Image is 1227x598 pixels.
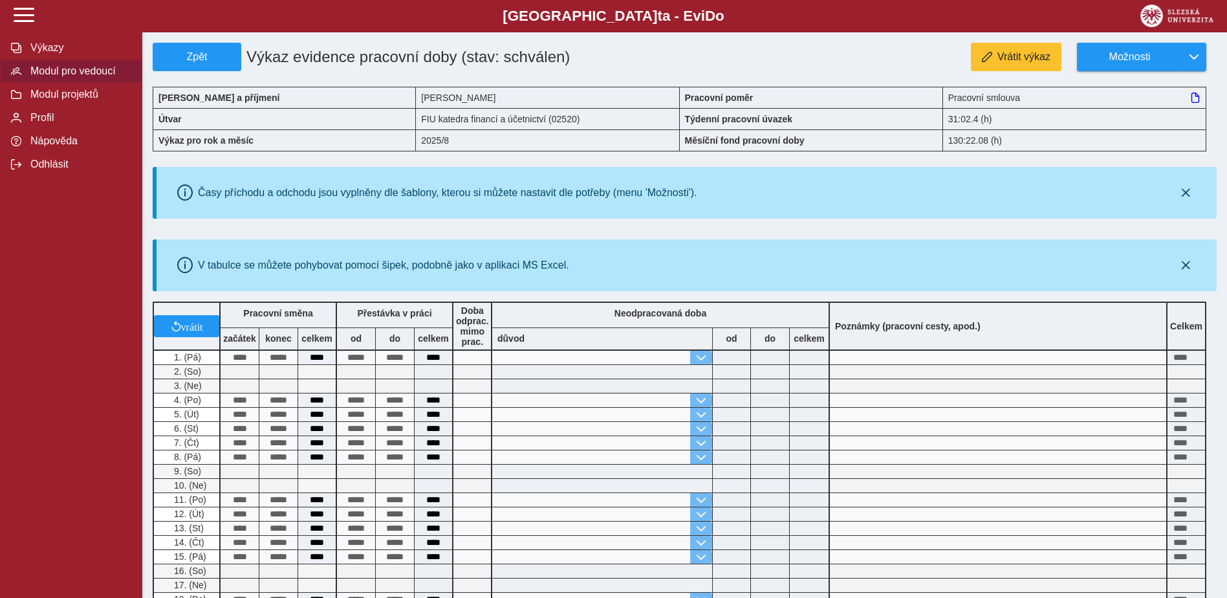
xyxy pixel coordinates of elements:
h1: Výkaz evidence pracovní doby (stav: schválen) [241,43,596,71]
b: Pracovní poměr [685,93,754,103]
span: D [705,8,715,24]
div: Časy příchodu a odchodu jsou vyplněny dle šablony, kterou si můžete nastavit dle potřeby (menu 'M... [198,187,697,199]
span: 7. (Čt) [171,437,199,448]
div: [PERSON_NAME] [416,87,679,108]
button: Zpět [153,43,241,71]
span: 6. (St) [171,423,199,434]
b: Celkem [1170,321,1202,331]
b: od [337,333,375,344]
b: do [376,333,414,344]
div: 31:02.4 (h) [943,108,1206,129]
b: celkem [298,333,336,344]
span: 13. (St) [171,523,204,533]
b: Přestávka v práci [357,308,431,318]
span: 14. (Čt) [171,537,204,548]
b: konec [259,333,298,344]
b: celkem [415,333,452,344]
button: Možnosti [1077,43,1182,71]
span: Zpět [158,51,235,63]
span: Možnosti [1088,51,1171,63]
button: Vrátit výkaz [971,43,1061,71]
b: celkem [790,333,829,344]
b: Doba odprac. mimo prac. [456,305,489,347]
div: V tabulce se můžete pohybovat pomocí šipek, podobně jako v aplikaci MS Excel. [198,260,569,271]
span: 12. (Út) [171,509,204,519]
b: Týdenní pracovní úvazek [685,114,793,124]
b: do [751,333,789,344]
b: Útvar [158,114,182,124]
b: [PERSON_NAME] a příjmení [158,93,279,103]
span: Nápověda [27,135,131,147]
img: logo_web_su.png [1140,5,1213,27]
span: Modul pro vedoucí [27,65,131,77]
div: 2025/8 [416,129,679,151]
span: 10. (Ne) [171,480,207,491]
span: 2. (So) [171,366,201,377]
div: 130:22.08 (h) [943,129,1206,151]
span: o [715,8,724,24]
span: Výkazy [27,42,131,54]
span: Profil [27,112,131,124]
span: t [657,8,662,24]
span: Vrátit výkaz [997,51,1050,63]
span: 9. (So) [171,466,201,476]
span: 3. (Ne) [171,381,202,391]
b: Měsíční fond pracovní doby [685,135,805,146]
span: 5. (Út) [171,409,199,419]
span: 16. (So) [171,566,206,576]
span: vrátit [181,321,203,331]
span: 8. (Pá) [171,452,201,462]
b: začátek [221,333,259,344]
div: Pracovní smlouva [943,87,1206,108]
b: důvod [497,333,525,344]
b: Pracovní směna [243,308,312,318]
b: Neodpracovaná doba [614,308,706,318]
span: 11. (Po) [171,494,206,505]
b: Výkaz pro rok a měsíc [158,135,254,146]
span: 1. (Pá) [171,352,201,362]
span: 17. (Ne) [171,580,207,590]
b: [GEOGRAPHIC_DATA] a - Evi [39,8,1188,25]
span: Odhlásit [27,159,131,170]
b: od [713,333,750,344]
span: 15. (Pá) [171,551,206,562]
b: Poznámky (pracovní cesty, apod.) [830,321,986,331]
button: vrátit [154,315,219,337]
span: Modul projektů [27,89,131,100]
div: FIU katedra financí a účetnictví (02520) [416,108,679,129]
span: 4. (Po) [171,395,201,405]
